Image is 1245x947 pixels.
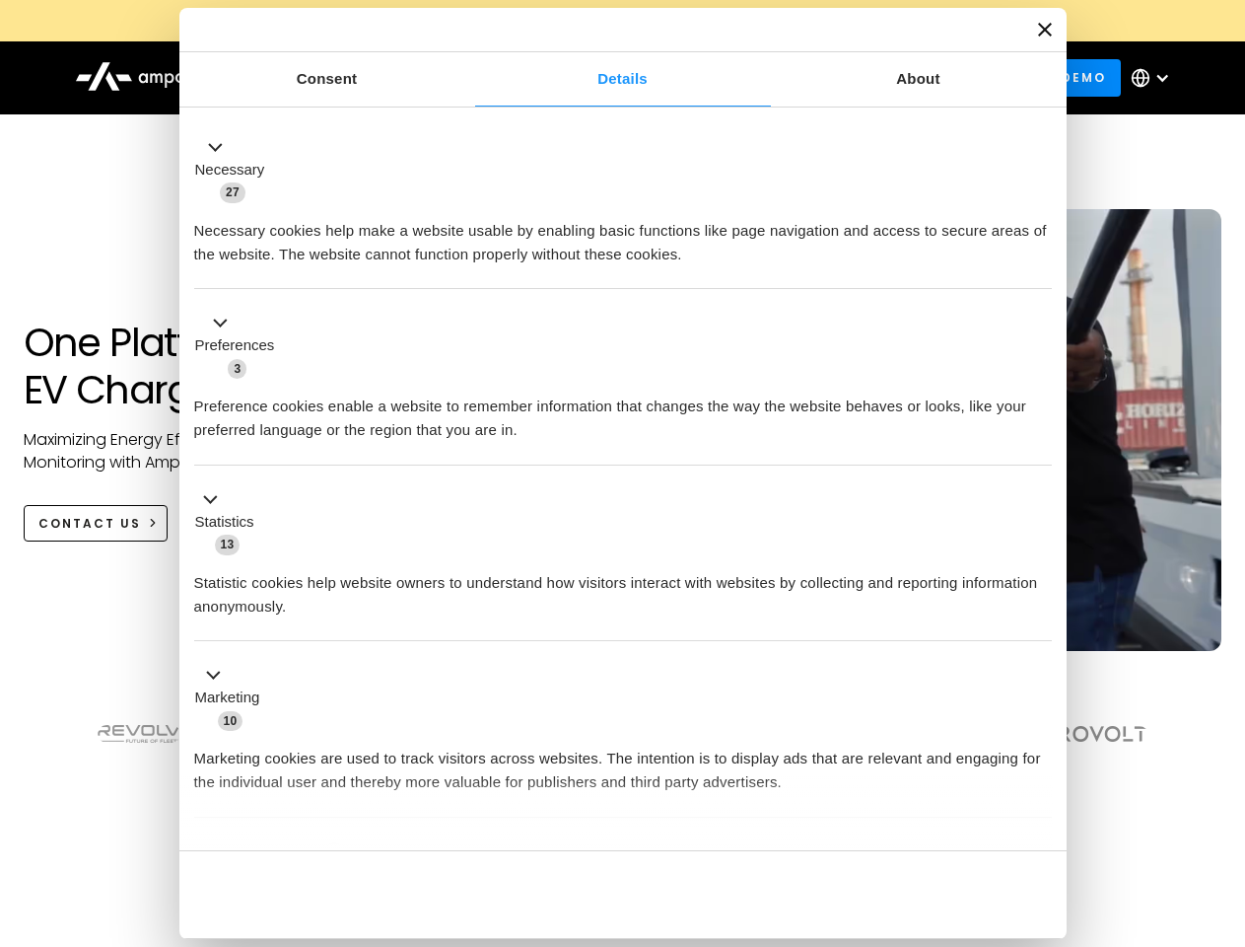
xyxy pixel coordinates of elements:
[194,380,1052,442] div: Preference cookies enable a website to remember information that changes the way the website beha...
[195,511,254,534] label: Statistics
[195,687,260,709] label: Marketing
[195,334,275,357] label: Preferences
[195,159,265,182] label: Necessary
[38,515,141,533] div: CONTACT US
[325,842,344,862] span: 2
[228,359,246,379] span: 3
[24,319,397,413] h1: One Platform for EV Charging Hubs
[771,52,1067,107] a: About
[194,312,287,381] button: Preferences (3)
[24,429,397,473] p: Maximizing Energy Efficiency, Uptime, and 24/7 Monitoring with Ampcontrol Solutions
[194,664,272,733] button: Marketing (10)
[768,866,1051,923] button: Okay
[475,52,771,107] a: Details
[194,135,277,204] button: Necessary (27)
[194,839,356,864] button: Unclassified (2)
[194,556,1052,619] div: Statistic cookies help website owners to understand how visitors interact with websites by collec...
[220,182,245,202] span: 27
[1038,23,1052,36] button: Close banner
[24,505,169,542] a: CONTACT US
[194,732,1052,794] div: Marketing cookies are used to track visitors across websites. The intention is to display ads tha...
[1030,726,1147,742] img: Aerovolt Logo
[179,10,1067,32] a: New Webinars: Register to Upcoming WebinarsREGISTER HERE
[215,535,241,554] span: 13
[194,204,1052,266] div: Necessary cookies help make a website usable by enabling basic functions like page navigation and...
[179,52,475,107] a: Consent
[218,711,243,731] span: 10
[194,487,266,556] button: Statistics (13)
